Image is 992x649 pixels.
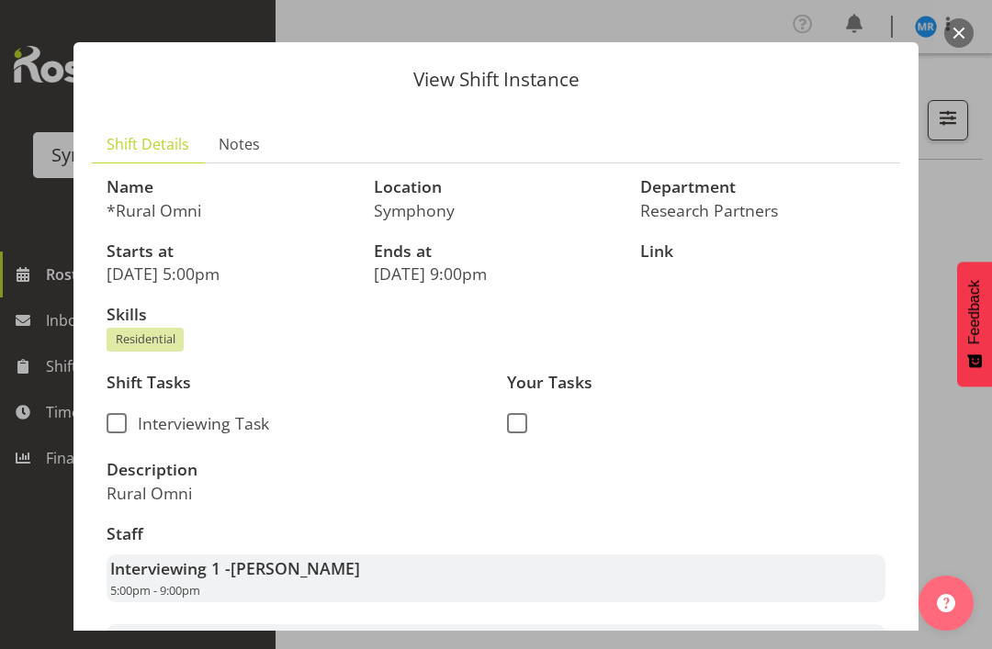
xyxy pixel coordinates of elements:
p: [DATE] 9:00pm [374,263,619,284]
button: Feedback - Show survey [957,262,992,386]
p: View Shift Instance [92,70,900,89]
h3: Skills [107,306,885,324]
h3: Department [640,178,885,196]
h3: Your Tasks [507,374,885,392]
p: Rural Omni [107,483,485,503]
h3: Name [107,178,352,196]
span: Notes [219,133,260,155]
h3: Ends at [374,242,619,261]
span: Feedback [966,280,983,344]
strong: Interviewing 2 - [110,627,291,649]
span: 5:00pm - 9:00pm [110,582,200,599]
h3: Location [374,178,619,196]
h3: Staff [107,525,885,543]
img: help-xxl-2.png [937,594,955,612]
span: Unfilled [231,627,291,649]
p: Symphony [374,200,619,220]
p: *Rural Omni [107,200,352,220]
p: [DATE] 5:00pm [107,263,352,284]
h3: Shift Tasks [107,374,485,392]
span: Interviewing Task [127,413,269,433]
span: Residential [116,330,175,348]
strong: Interviewing 1 - [110,557,360,579]
h3: Description [107,461,485,479]
h3: Starts at [107,242,352,261]
p: Research Partners [640,200,885,220]
span: Shift Details [107,133,189,155]
span: [PERSON_NAME] [231,557,360,579]
h3: Link [640,242,885,261]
